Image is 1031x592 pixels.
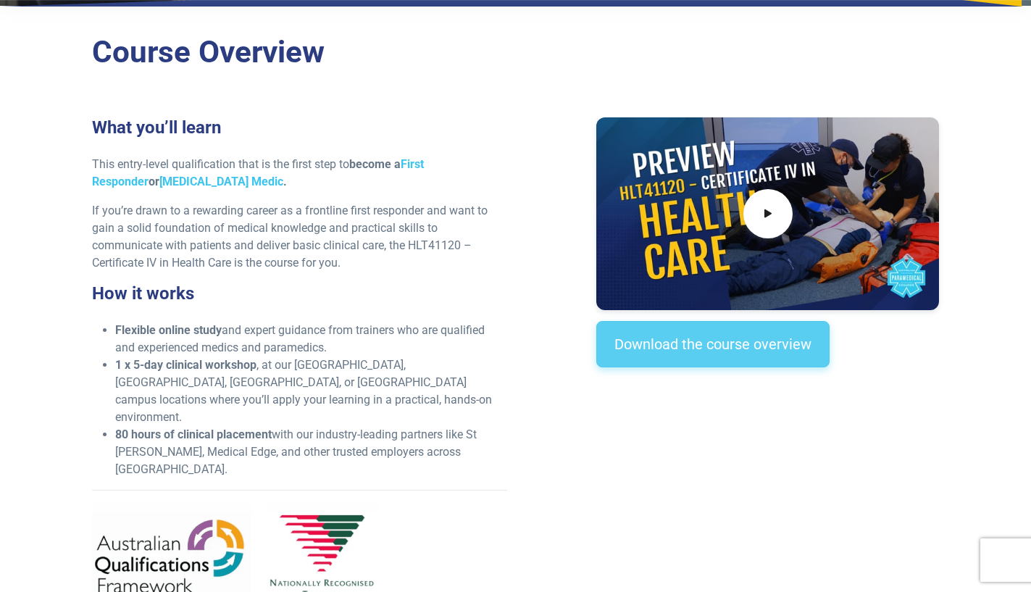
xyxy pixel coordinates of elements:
[596,396,939,472] iframe: EmbedSocial Universal Widget
[92,157,424,188] strong: become a or .
[92,283,507,304] h3: How it works
[92,157,424,188] a: First Responder
[115,358,256,372] strong: 1 x 5-day clinical workshop
[159,175,283,188] a: [MEDICAL_DATA] Medic
[92,202,507,272] p: If you’re drawn to a rewarding career as a frontline first responder and want to gain a solid fou...
[596,321,830,367] a: Download the course overview
[92,34,940,71] h2: Course Overview
[92,117,507,138] h3: What you’ll learn
[92,156,507,191] p: This entry-level qualification that is the first step to
[115,322,507,357] li: and expert guidance from trainers who are qualified and experienced medics and paramedics.
[115,357,507,426] li: , at our [GEOGRAPHIC_DATA], [GEOGRAPHIC_DATA], [GEOGRAPHIC_DATA], or [GEOGRAPHIC_DATA] campus loc...
[115,426,507,478] li: with our industry-leading partners like St [PERSON_NAME], Medical Edge, and other trusted employe...
[115,323,222,337] strong: Flexible online study
[115,428,272,441] strong: 80 hours of clinical placement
